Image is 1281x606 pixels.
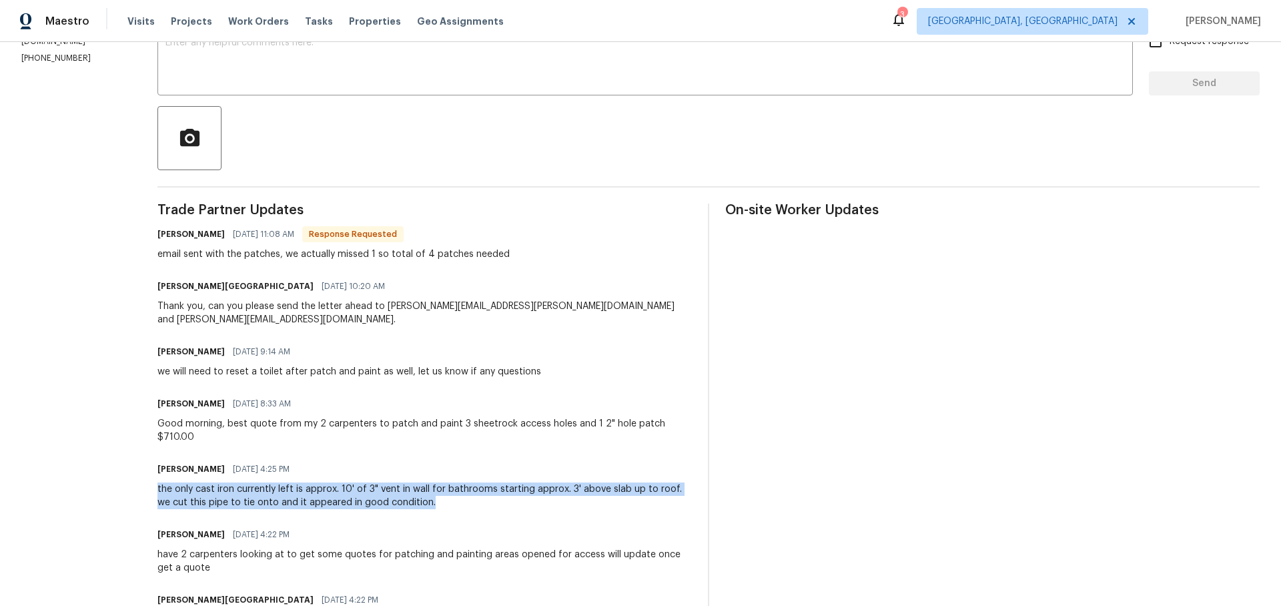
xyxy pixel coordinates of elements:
[157,417,692,444] div: Good morning, best quote from my 2 carpenters to patch and paint 3 sheetrock access holes and 1 2...
[45,15,89,28] span: Maestro
[1180,15,1261,28] span: [PERSON_NAME]
[233,345,290,358] span: [DATE] 9:14 AM
[897,8,907,21] div: 3
[233,228,294,241] span: [DATE] 11:08 AM
[725,204,1260,217] span: On-site Worker Updates
[157,528,225,541] h6: [PERSON_NAME]
[417,15,504,28] span: Geo Assignments
[157,280,314,293] h6: [PERSON_NAME][GEOGRAPHIC_DATA]
[157,248,510,261] div: email sent with the patches, we actually missed 1 so total of 4 patches needed
[157,228,225,241] h6: [PERSON_NAME]
[228,15,289,28] span: Work Orders
[322,280,385,293] span: [DATE] 10:20 AM
[171,15,212,28] span: Projects
[157,548,692,575] div: have 2 carpenters looking at to get some quotes for patching and painting areas opened for access...
[157,365,541,378] div: we will need to reset a toilet after patch and paint as well, let us know if any questions
[157,345,225,358] h6: [PERSON_NAME]
[21,53,125,64] p: [PHONE_NUMBER]
[157,463,225,476] h6: [PERSON_NAME]
[349,15,401,28] span: Properties
[127,15,155,28] span: Visits
[157,483,692,509] div: the only cast iron currently left is approx. 10' of 3" vent in wall for bathrooms starting approx...
[305,17,333,26] span: Tasks
[928,15,1118,28] span: [GEOGRAPHIC_DATA], [GEOGRAPHIC_DATA]
[157,300,692,326] div: Thank you, can you please send the letter ahead to [PERSON_NAME][EMAIL_ADDRESS][PERSON_NAME][DOMA...
[233,528,290,541] span: [DATE] 4:22 PM
[233,463,290,476] span: [DATE] 4:25 PM
[304,228,402,241] span: Response Requested
[157,397,225,410] h6: [PERSON_NAME]
[157,204,692,217] span: Trade Partner Updates
[233,397,291,410] span: [DATE] 8:33 AM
